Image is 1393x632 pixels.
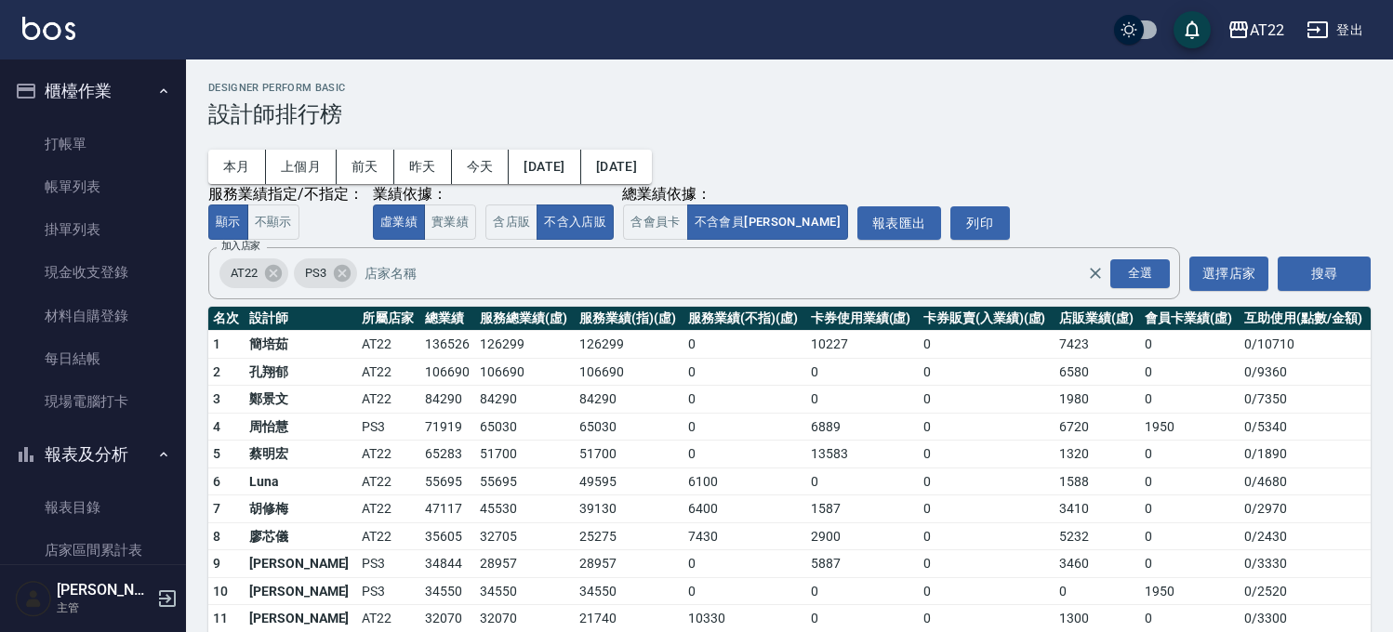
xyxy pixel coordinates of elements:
td: 0 / 2520 [1240,577,1371,605]
div: 業績依據： [373,185,476,204]
td: 5232 [1055,522,1140,550]
td: 106690 [475,358,575,386]
td: 6720 [1055,413,1140,441]
button: 登出 [1299,13,1371,47]
input: 店家名稱 [360,257,1121,290]
div: PS3 [294,258,357,288]
td: 1587 [806,495,919,523]
td: 0 [1140,441,1240,468]
td: 28957 [575,550,683,578]
th: 所屬店家 [357,307,420,331]
button: 實業績 [424,204,476,241]
td: 0 / 1890 [1240,441,1371,468]
td: 0 / 4680 [1240,467,1371,495]
td: 0 [1055,577,1140,605]
td: 0 [919,467,1055,495]
th: 設計師 [245,307,357,331]
img: Person [15,580,52,617]
label: 加入店家 [221,239,260,253]
th: 卡券使用業績(虛) [806,307,919,331]
p: 主管 [57,599,152,616]
td: 1950 [1140,413,1240,441]
div: 服務業績指定/不指定： [208,185,364,204]
button: [DATE] [581,150,652,184]
td: 0 [806,358,919,386]
td: 7423 [1055,331,1140,359]
button: 選擇店家 [1189,257,1268,291]
td: 51700 [475,441,575,468]
td: 106690 [420,358,476,386]
span: PS3 [294,264,338,283]
button: 櫃檯作業 [7,67,179,115]
button: AT22 [1220,11,1292,49]
td: Luna [245,467,357,495]
td: AT22 [357,358,420,386]
button: 昨天 [394,150,452,184]
span: 8 [213,529,220,544]
td: 0 / 5340 [1240,413,1371,441]
a: 每日結帳 [7,337,179,380]
td: 0 [1140,495,1240,523]
td: 1320 [1055,441,1140,468]
span: AT22 [219,264,269,283]
th: 互助使用(點數/金額) [1240,307,1371,331]
td: 周怡慧 [245,413,357,441]
button: 顯示 [208,204,248,241]
td: 28957 [475,550,575,578]
td: PS3 [357,413,420,441]
a: 帳單列表 [7,165,179,208]
td: 71919 [420,413,476,441]
td: 126299 [475,331,575,359]
td: 6889 [806,413,919,441]
button: 不顯示 [247,204,299,241]
button: [DATE] [509,150,580,184]
td: 0 [683,550,805,578]
td: AT22 [357,386,420,414]
td: [PERSON_NAME] [245,550,357,578]
td: AT22 [357,467,420,495]
td: 55695 [475,467,575,495]
span: 6 [213,474,220,489]
button: Clear [1082,260,1108,286]
td: 126299 [575,331,683,359]
td: 0 / 9360 [1240,358,1371,386]
a: 報表匯出 [857,206,941,241]
td: AT22 [357,522,420,550]
td: 34550 [420,577,476,605]
td: 1588 [1055,467,1140,495]
td: 0 / 2430 [1240,522,1371,550]
td: 0 / 10710 [1240,331,1371,359]
button: save [1174,11,1211,48]
a: 現金收支登錄 [7,251,179,294]
td: 10227 [806,331,919,359]
button: 含店販 [485,204,537,241]
td: 1950 [1140,577,1240,605]
td: 6580 [1055,358,1140,386]
a: 掛單列表 [7,208,179,251]
td: 2900 [806,522,919,550]
button: 列印 [950,206,1010,241]
td: PS3 [357,550,420,578]
div: 全選 [1110,259,1170,288]
td: 鄭景文 [245,386,357,414]
td: 1980 [1055,386,1140,414]
span: 2 [213,364,220,379]
td: AT22 [357,441,420,468]
td: 32705 [475,522,575,550]
td: 47117 [420,495,476,523]
td: 0 [1140,467,1240,495]
td: 34550 [575,577,683,605]
td: 0 [919,358,1055,386]
td: 0 [683,441,805,468]
td: 39130 [575,495,683,523]
button: 虛業績 [373,204,425,241]
span: 4 [213,419,220,434]
span: 1 [213,336,220,351]
td: 0 [919,577,1055,605]
td: 0 [806,577,919,605]
td: 5887 [806,550,919,578]
td: 55695 [420,467,476,495]
td: 孔翔郁 [245,358,357,386]
td: 84290 [475,386,575,414]
div: 總業績依據： [485,185,848,204]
